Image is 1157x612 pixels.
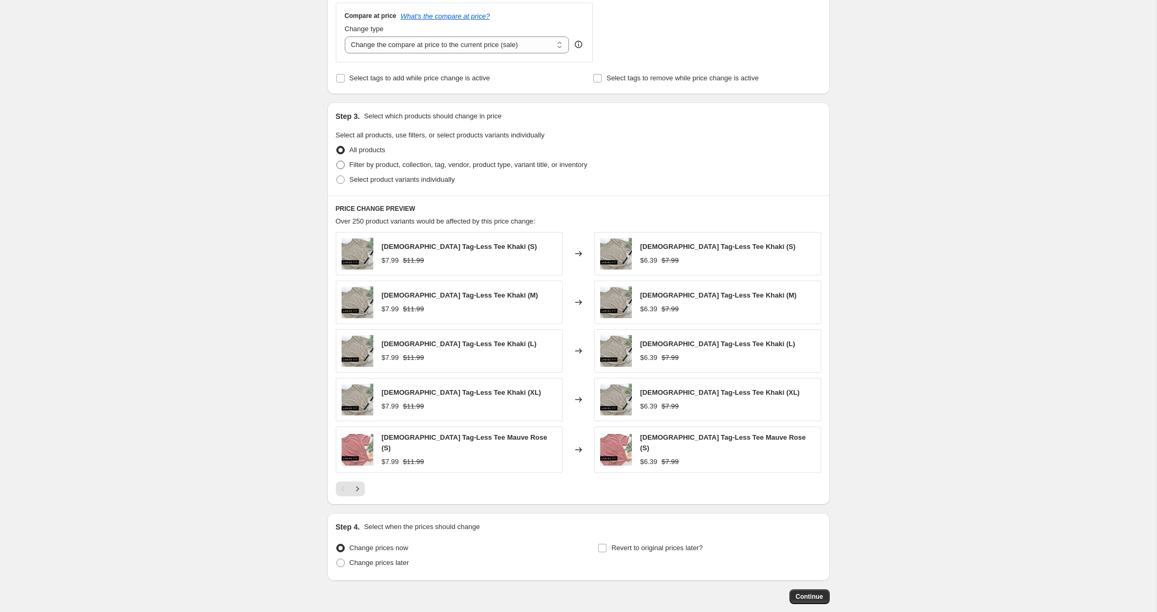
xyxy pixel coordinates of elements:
[662,457,679,467] strike: $7.99
[600,434,632,466] img: mauve-ladies_80x.jpg
[342,434,373,466] img: mauve-ladies_80x.jpg
[600,335,632,367] img: ladies-khaki_80x.jpg
[382,401,399,412] div: $7.99
[640,457,658,467] div: $6.39
[350,74,490,82] span: Select tags to add while price change is active
[403,353,424,363] strike: $11.99
[342,286,373,318] img: ladies-khaki_80x.jpg
[640,291,797,299] span: [DEMOGRAPHIC_DATA] Tag-Less Tee Khaki (M)
[401,12,490,20] button: What's the compare at price?
[336,111,360,122] h2: Step 3.
[336,205,821,213] h6: PRICE CHANGE PREVIEW
[600,286,632,318] img: ladies-khaki_80x.jpg
[607,74,759,82] span: Select tags to remove while price change is active
[345,25,384,33] span: Change type
[350,481,365,496] button: Next
[600,384,632,415] img: ladies-khaki_80x.jpg
[662,304,679,314] strike: $7.99
[382,353,399,363] div: $7.99
[336,131,545,139] span: Select all products, use filters, or select products variants individually
[336,481,365,496] nav: Pagination
[336,217,536,225] span: Over 250 product variants would be affected by this price change:
[382,457,399,467] div: $7.99
[789,589,830,604] button: Continue
[382,433,547,452] span: [DEMOGRAPHIC_DATA] Tag-Less Tee Mauve Rose (S)
[350,161,587,169] span: Filter by product, collection, tag, vendor, product type, variant title, or inventory
[403,401,424,412] strike: $11.99
[640,401,658,412] div: $6.39
[640,433,806,452] span: [DEMOGRAPHIC_DATA] Tag-Less Tee Mauve Rose (S)
[796,592,823,601] span: Continue
[403,255,424,266] strike: $11.99
[345,12,397,20] h3: Compare at price
[640,353,658,363] div: $6.39
[640,388,800,396] span: [DEMOGRAPHIC_DATA] Tag-Less Tee Khaki (XL)
[364,522,480,532] p: Select when the prices should change
[350,544,408,552] span: Change prices now
[600,238,632,270] img: ladies-khaki_80x.jpg
[640,340,795,348] span: [DEMOGRAPHIC_DATA] Tag-Less Tee Khaki (L)
[342,384,373,415] img: ladies-khaki_80x.jpg
[350,559,409,567] span: Change prices later
[611,544,703,552] span: Revert to original prices later?
[350,146,385,154] span: All products
[382,388,541,396] span: [DEMOGRAPHIC_DATA] Tag-Less Tee Khaki (XL)
[342,238,373,270] img: ladies-khaki_80x.jpg
[382,243,537,251] span: [DEMOGRAPHIC_DATA] Tag-Less Tee Khaki (S)
[382,255,399,266] div: $7.99
[382,291,538,299] span: [DEMOGRAPHIC_DATA] Tag-Less Tee Khaki (M)
[364,111,501,122] p: Select which products should change in price
[403,304,424,314] strike: $11.99
[382,304,399,314] div: $7.99
[336,522,360,532] h2: Step 4.
[662,401,679,412] strike: $7.99
[662,255,679,266] strike: $7.99
[662,353,679,363] strike: $7.99
[573,39,584,50] div: help
[350,175,455,183] span: Select product variants individually
[342,335,373,367] img: ladies-khaki_80x.jpg
[403,457,424,467] strike: $11.99
[640,304,658,314] div: $6.39
[640,255,658,266] div: $6.39
[382,340,537,348] span: [DEMOGRAPHIC_DATA] Tag-Less Tee Khaki (L)
[640,243,796,251] span: [DEMOGRAPHIC_DATA] Tag-Less Tee Khaki (S)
